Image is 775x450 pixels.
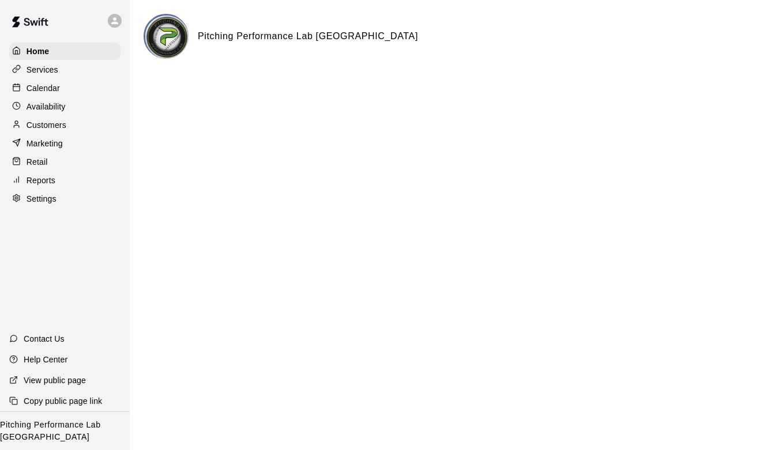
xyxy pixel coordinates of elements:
[27,193,57,205] p: Settings
[9,172,121,189] a: Reports
[27,64,58,75] p: Services
[9,98,121,115] a: Availability
[9,135,121,152] a: Marketing
[9,43,121,60] a: Home
[9,80,121,97] a: Calendar
[27,119,66,131] p: Customers
[24,395,102,407] p: Copy public page link
[27,82,60,94] p: Calendar
[145,16,189,59] img: Pitching Performance Lab Louisville logo
[9,153,121,171] a: Retail
[24,333,65,345] p: Contact Us
[9,116,121,134] a: Customers
[27,46,50,57] p: Home
[27,156,48,168] p: Retail
[9,190,121,207] a: Settings
[198,29,418,44] h6: Pitching Performance Lab [GEOGRAPHIC_DATA]
[27,101,66,112] p: Availability
[9,61,121,78] a: Services
[24,354,67,365] p: Help Center
[27,175,55,186] p: Reports
[27,138,63,149] p: Marketing
[24,375,86,386] p: View public page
